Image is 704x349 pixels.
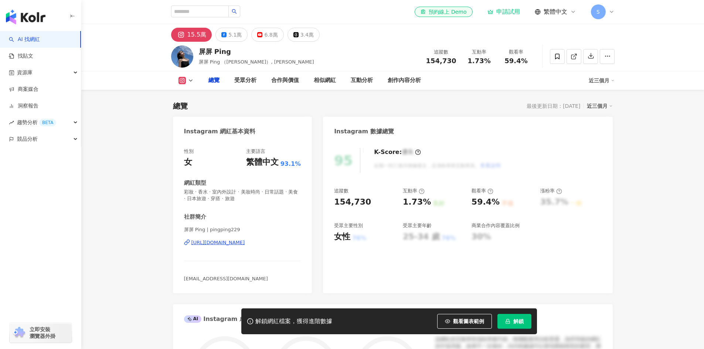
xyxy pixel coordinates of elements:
div: 女 [184,157,192,168]
div: 主要語言 [246,148,265,155]
div: 女性 [334,231,350,243]
a: 找貼文 [9,52,33,60]
div: 相似網紅 [314,76,336,85]
span: search [232,9,237,14]
button: 6.8萬 [251,28,283,42]
div: 繁體中文 [246,157,279,168]
span: 1.73% [467,57,490,65]
span: 立即安裝 瀏覽器外掛 [30,326,55,339]
div: 受眾主要性別 [334,222,363,229]
span: 解鎖 [513,318,524,324]
div: 154,730 [334,196,371,208]
div: K-Score : [374,148,421,156]
img: logo [6,10,45,24]
div: 受眾分析 [234,76,256,85]
div: 網紅類型 [184,179,206,187]
div: 最後更新日期：[DATE] [527,103,580,109]
div: 追蹤數 [426,48,456,56]
div: 15.5萬 [187,30,207,40]
a: 洞察報告 [9,102,38,110]
div: 合作與價值 [271,76,299,85]
div: 5.1萬 [228,30,242,40]
span: 59.4% [504,57,527,65]
button: 15.5萬 [171,28,212,42]
div: 受眾主要年齡 [403,222,432,229]
div: 性別 [184,148,194,155]
span: lock [505,319,510,324]
div: 近三個月 [589,75,615,86]
div: 追蹤數 [334,188,348,194]
a: 預約線上 Demo [415,7,472,17]
button: 觀看圖表範例 [437,314,492,329]
span: 資源庫 [17,64,33,81]
span: 趨勢分析 [17,114,56,131]
div: 59.4% [472,196,500,208]
span: [EMAIL_ADDRESS][DOMAIN_NAME] [184,276,268,281]
div: 解鎖網紅檔案，獲得進階數據 [255,318,332,325]
div: 互動率 [403,188,425,194]
div: 互動率 [465,48,493,56]
div: 1.73% [403,196,431,208]
div: 6.8萬 [264,30,278,40]
a: 申請試用 [487,8,520,16]
div: 總覽 [208,76,220,85]
img: KOL Avatar [171,45,193,68]
button: 5.1萬 [215,28,248,42]
div: Instagram 網紅基本資料 [184,127,256,136]
div: 屏屏 Ping [199,47,314,56]
div: BETA [39,119,56,126]
span: rise [9,120,14,125]
div: 社群簡介 [184,213,206,221]
span: 屏屏 Ping （[PERSON_NAME]）, [PERSON_NAME] [199,59,314,65]
span: 繁體中文 [544,8,567,16]
div: 商業合作內容覆蓋比例 [472,222,520,229]
button: 3.4萬 [288,28,320,42]
div: Instagram 數據總覽 [334,127,394,136]
span: 彩妝 · 香水 · 室內外設計 · 美妝時尚 · 日常話題 · 美食 · 日本旅遊 · 穿搭 · 旅遊 [184,189,301,202]
span: 觀看圖表範例 [453,318,484,324]
div: 總覽 [173,101,188,111]
div: [URL][DOMAIN_NAME] [191,239,245,246]
div: 預約線上 Demo [421,8,466,16]
span: 154,730 [426,57,456,65]
a: searchAI 找網紅 [9,36,40,43]
div: 觀看率 [472,188,493,194]
div: 近三個月 [587,101,613,111]
span: S [596,8,600,16]
button: 解鎖 [497,314,531,329]
div: 觀看率 [502,48,530,56]
div: 創作內容分析 [388,76,421,85]
span: 93.1% [280,160,301,168]
a: chrome extension立即安裝 瀏覽器外掛 [10,323,72,343]
div: 互動分析 [351,76,373,85]
div: 3.4萬 [300,30,314,40]
a: 商案媒合 [9,86,38,93]
div: 漲粉率 [540,188,562,194]
span: 競品分析 [17,131,38,147]
img: chrome extension [12,327,26,339]
a: [URL][DOMAIN_NAME] [184,239,301,246]
span: 屏屏 Ping | pingping229 [184,226,301,233]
